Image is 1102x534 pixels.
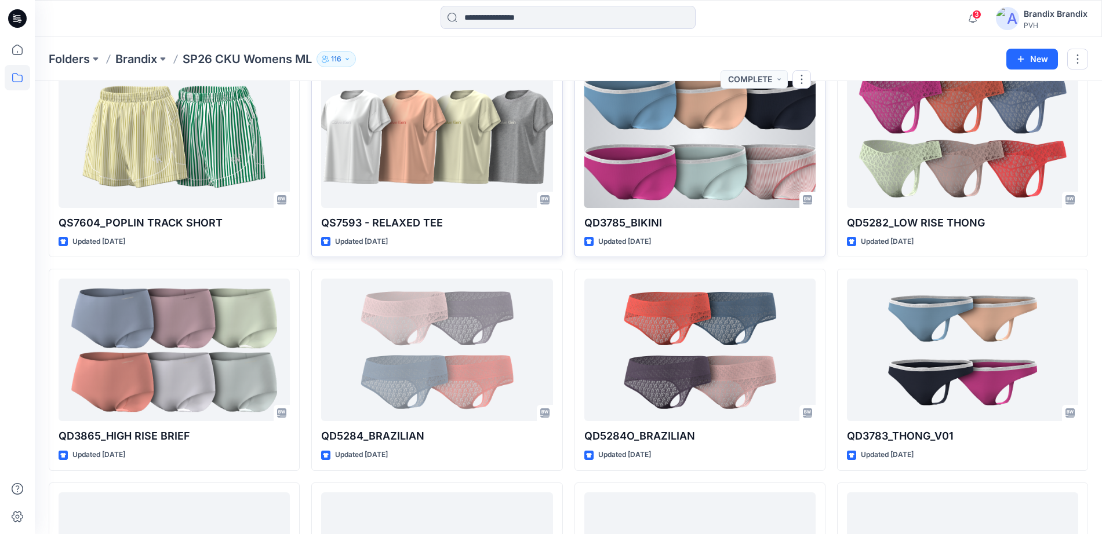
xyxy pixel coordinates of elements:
p: QS7604_POPLIN TRACK SHORT [59,215,290,231]
span: 3 [972,10,981,19]
p: Updated [DATE] [861,449,914,461]
p: Updated [DATE] [72,449,125,461]
p: 116 [331,53,341,65]
p: Updated [DATE] [72,236,125,248]
a: QD3785_BIKINI [584,65,816,208]
p: Updated [DATE] [598,449,651,461]
a: QD5284O_BRAZILIAN [584,279,816,421]
a: QD3865_HIGH RISE BRIEF [59,279,290,421]
p: QS7593 - RELAXED TEE [321,215,552,231]
div: PVH [1024,21,1088,30]
a: QD5282_LOW RISE THONG [847,65,1078,208]
p: QD5282_LOW RISE THONG [847,215,1078,231]
p: Updated [DATE] [335,449,388,461]
button: New [1006,49,1058,70]
a: QS7604_POPLIN TRACK SHORT [59,65,290,208]
p: QD5284_BRAZILIAN [321,428,552,444]
p: QD3785_BIKINI [584,215,816,231]
p: Updated [DATE] [861,236,914,248]
a: Brandix [115,51,157,67]
p: QD5284O_BRAZILIAN [584,428,816,444]
a: Folders [49,51,90,67]
p: Updated [DATE] [335,236,388,248]
img: avatar [996,7,1019,30]
div: Brandix Brandix [1024,7,1088,21]
button: 116 [317,51,356,67]
p: SP26 CKU Womens ML [183,51,312,67]
a: QD5284_BRAZILIAN [321,279,552,421]
p: QD3865_HIGH RISE BRIEF [59,428,290,444]
p: Updated [DATE] [598,236,651,248]
a: QD3783_THONG_V01 [847,279,1078,421]
a: QS7593 - RELAXED TEE [321,65,552,208]
p: QD3783_THONG_V01 [847,428,1078,444]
